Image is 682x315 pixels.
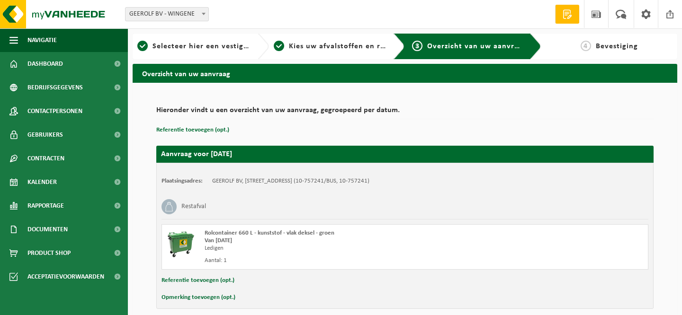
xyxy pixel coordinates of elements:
div: Ledigen [205,245,443,252]
span: Rolcontainer 660 L - kunststof - vlak deksel - groen [205,230,334,236]
span: 2 [274,41,284,51]
button: Referentie toevoegen (opt.) [162,274,234,287]
span: Dashboard [27,52,63,76]
span: Kalender [27,170,57,194]
div: Aantal: 1 [205,257,443,264]
span: Bedrijfsgegevens [27,76,83,99]
a: 1Selecteer hier een vestiging [137,41,250,52]
span: Rapportage [27,194,64,218]
span: Contracten [27,147,64,170]
span: Acceptatievoorwaarden [27,265,104,289]
span: Selecteer hier een vestiging [153,43,255,50]
span: 1 [137,41,148,51]
span: Documenten [27,218,68,241]
span: Navigatie [27,28,57,52]
span: Contactpersonen [27,99,82,123]
strong: Aanvraag voor [DATE] [161,150,232,158]
h2: Overzicht van uw aanvraag [133,64,677,82]
span: 4 [581,41,591,51]
span: Bevestiging [596,43,638,50]
span: GEEROLF BV - WINGENE [126,8,208,21]
span: GEEROLF BV - WINGENE [125,7,209,21]
strong: Plaatsingsadres: [162,178,203,184]
span: Product Shop [27,241,71,265]
h3: Restafval [181,199,206,214]
span: Kies uw afvalstoffen en recipiënten [289,43,419,50]
span: 3 [412,41,422,51]
a: 2Kies uw afvalstoffen en recipiënten [274,41,386,52]
span: Overzicht van uw aanvraag [427,43,527,50]
button: Referentie toevoegen (opt.) [156,124,229,136]
strong: Van [DATE] [205,237,232,244]
img: WB-0660-HPE-GN-01.png [167,229,195,258]
td: GEEROLF BV, [STREET_ADDRESS] (10-757241/BUS, 10-757241) [212,177,369,185]
button: Opmerking toevoegen (opt.) [162,291,235,304]
span: Gebruikers [27,123,63,147]
h2: Hieronder vindt u een overzicht van uw aanvraag, gegroepeerd per datum. [156,106,654,119]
